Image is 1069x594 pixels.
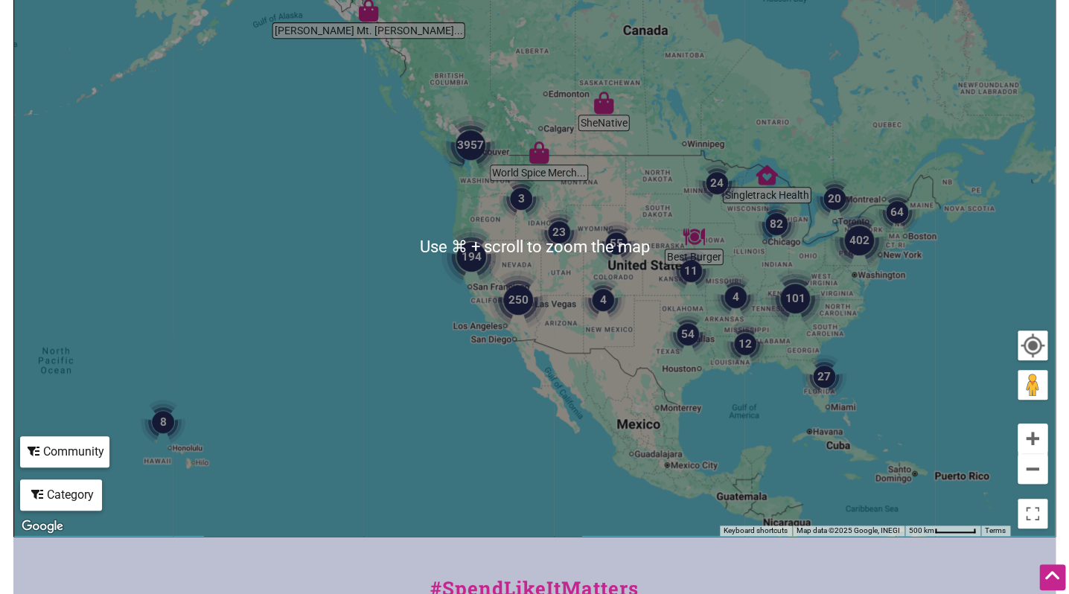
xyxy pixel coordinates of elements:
div: SheNative [593,92,615,114]
div: Singletrack Health [756,164,778,186]
div: 3 [499,176,543,221]
div: 4 [713,275,758,319]
div: 24 [695,161,739,205]
div: Filter by Community [20,436,109,467]
button: Map Scale: 500 km per 52 pixels [904,526,980,536]
div: 4 [581,278,625,322]
span: 500 km [909,526,934,534]
div: Community [22,438,108,466]
button: Your Location [1018,330,1047,360]
img: Google [18,517,67,536]
div: 27 [802,354,846,399]
span: Map data ©2025 Google, INEGI [797,526,900,534]
div: 3957 [441,115,500,175]
div: 54 [666,312,710,357]
div: 12 [723,322,768,366]
div: 23 [537,210,581,255]
div: 402 [829,211,889,270]
div: World Spice Merchants [528,141,550,164]
div: 82 [754,202,799,246]
button: Toggle fullscreen view [1016,497,1049,530]
div: Scroll Back to Top [1039,564,1065,590]
div: 250 [488,270,548,330]
div: 20 [812,176,857,221]
button: Drag Pegman onto the map to open Street View [1018,370,1047,400]
div: 55 [594,221,639,266]
div: Best Burger [683,226,705,248]
a: Open this area in Google Maps (opens a new window) [18,517,67,536]
div: 194 [441,227,501,287]
div: Filter by category [20,479,102,511]
button: Zoom out [1018,454,1047,484]
a: Terms [985,526,1006,534]
button: Keyboard shortcuts [724,526,788,536]
div: 11 [668,249,713,293]
div: Category [22,481,100,509]
div: 101 [765,269,825,328]
button: Zoom in [1018,424,1047,453]
div: 64 [875,190,919,234]
div: 8 [141,400,185,444]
